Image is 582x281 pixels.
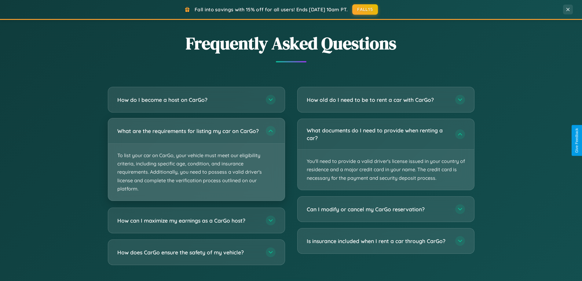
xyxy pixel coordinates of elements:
[575,128,579,153] div: Give Feedback
[307,96,449,104] h3: How old do I need to be to rent a car with CarGo?
[117,127,260,135] h3: What are the requirements for listing my car on CarGo?
[108,31,474,55] h2: Frequently Asked Questions
[352,4,378,15] button: FALL15
[307,127,449,142] h3: What documents do I need to provide when renting a car?
[195,6,348,13] span: Fall into savings with 15% off for all users! Ends [DATE] 10am PT.
[307,237,449,245] h3: Is insurance included when I rent a car through CarGo?
[298,150,474,190] p: You'll need to provide a valid driver's license issued in your country of residence and a major c...
[117,249,260,256] h3: How does CarGo ensure the safety of my vehicle?
[108,144,285,201] p: To list your car on CarGo, your vehicle must meet our eligibility criteria, including specific ag...
[117,217,260,224] h3: How can I maximize my earnings as a CarGo host?
[307,205,449,213] h3: Can I modify or cancel my CarGo reservation?
[117,96,260,104] h3: How do I become a host on CarGo?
